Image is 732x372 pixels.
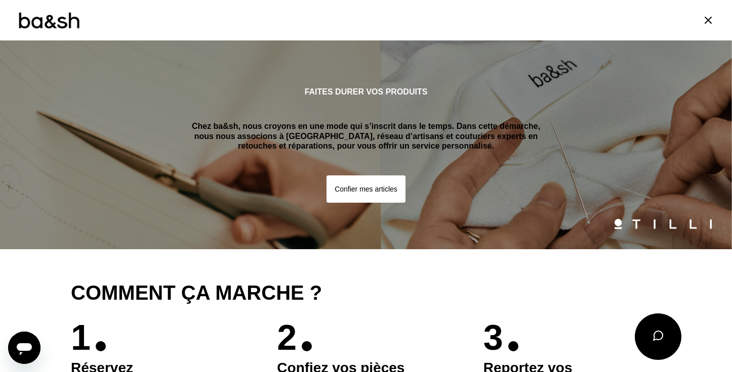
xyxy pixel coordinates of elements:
[615,219,712,229] img: Logo Tilli
[188,121,544,151] p: Chez ba&sh, nous croyons en une mode qui s’inscrit dans le temps. Dans cette démarche, nous nous ...
[71,320,91,355] p: 1
[277,320,297,355] p: 2
[483,320,503,355] p: 3
[8,332,40,364] iframe: Bouton de lancement de la fenêtre de messagerie
[327,175,405,203] button: Confier mes articles
[18,11,80,30] img: Logo ba&sh by Tilli
[305,87,428,97] h1: Faites durer vos produits
[71,282,661,304] h2: Comment ça marche ?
